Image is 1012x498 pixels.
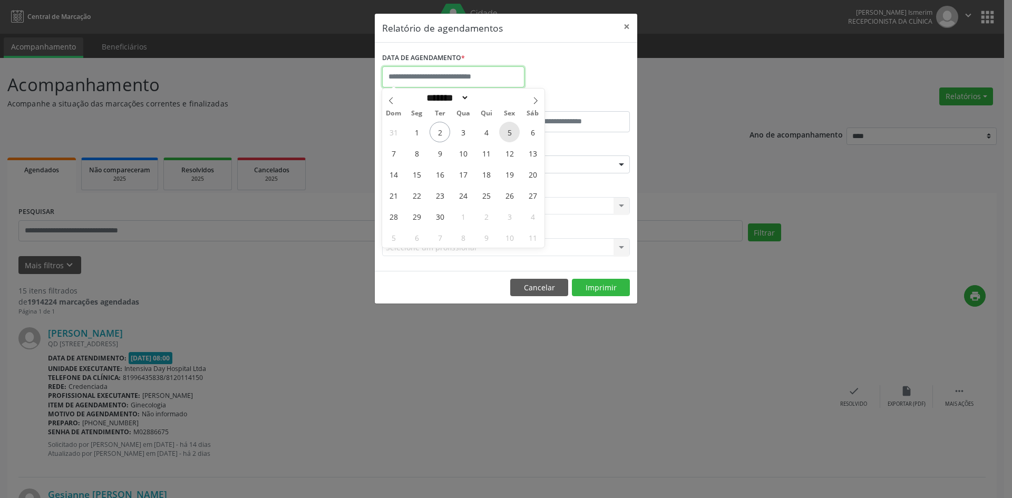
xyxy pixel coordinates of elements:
span: Setembro 29, 2025 [406,206,427,227]
span: Setembro 10, 2025 [453,143,473,163]
h5: Relatório de agendamentos [382,21,503,35]
label: DATA DE AGENDAMENTO [382,50,465,66]
span: Setembro 12, 2025 [499,143,520,163]
span: Qua [452,110,475,117]
span: Outubro 3, 2025 [499,206,520,227]
span: Setembro 1, 2025 [406,122,427,142]
span: Ter [429,110,452,117]
span: Dom [382,110,405,117]
select: Month [423,92,469,103]
span: Outubro 9, 2025 [476,227,497,248]
span: Setembro 26, 2025 [499,185,520,206]
span: Outubro 10, 2025 [499,227,520,248]
span: Setembro 11, 2025 [476,143,497,163]
button: Imprimir [572,279,630,297]
span: Setembro 4, 2025 [476,122,497,142]
span: Setembro 25, 2025 [476,185,497,206]
span: Setembro 2, 2025 [430,122,450,142]
span: Outubro 1, 2025 [453,206,473,227]
span: Setembro 22, 2025 [406,185,427,206]
span: Setembro 15, 2025 [406,164,427,184]
span: Setembro 7, 2025 [383,143,404,163]
label: ATÉ [509,95,630,111]
span: Outubro 11, 2025 [522,227,543,248]
span: Setembro 5, 2025 [499,122,520,142]
button: Cancelar [510,279,568,297]
span: Seg [405,110,429,117]
span: Outubro 2, 2025 [476,206,497,227]
span: Outubro 5, 2025 [383,227,404,248]
span: Setembro 27, 2025 [522,185,543,206]
span: Setembro 14, 2025 [383,164,404,184]
span: Setembro 19, 2025 [499,164,520,184]
button: Close [616,14,637,40]
span: Setembro 18, 2025 [476,164,497,184]
span: Setembro 20, 2025 [522,164,543,184]
span: Outubro 7, 2025 [430,227,450,248]
span: Setembro 3, 2025 [453,122,473,142]
span: Qui [475,110,498,117]
span: Outubro 6, 2025 [406,227,427,248]
input: Year [469,92,504,103]
span: Outubro 8, 2025 [453,227,473,248]
span: Setembro 6, 2025 [522,122,543,142]
span: Setembro 21, 2025 [383,185,404,206]
span: Sex [498,110,521,117]
span: Setembro 24, 2025 [453,185,473,206]
span: Setembro 17, 2025 [453,164,473,184]
span: Setembro 16, 2025 [430,164,450,184]
span: Setembro 28, 2025 [383,206,404,227]
span: Sáb [521,110,544,117]
span: Setembro 9, 2025 [430,143,450,163]
span: Setembro 23, 2025 [430,185,450,206]
span: Outubro 4, 2025 [522,206,543,227]
span: Setembro 8, 2025 [406,143,427,163]
span: Setembro 30, 2025 [430,206,450,227]
span: Agosto 31, 2025 [383,122,404,142]
span: Setembro 13, 2025 [522,143,543,163]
